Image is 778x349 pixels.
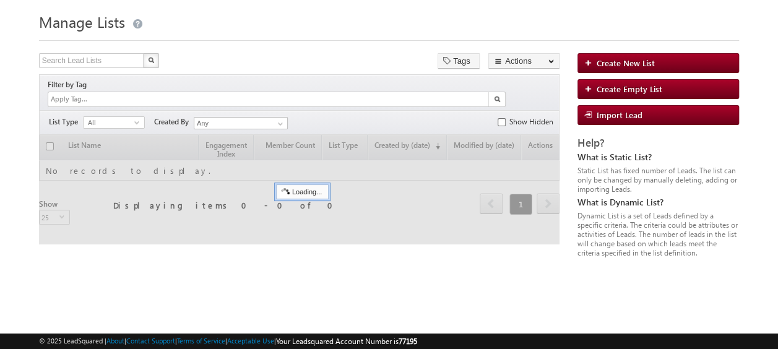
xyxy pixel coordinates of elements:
img: import_icon.png [584,111,597,118]
input: Type to Search [194,117,288,129]
button: Tags [438,53,480,69]
span: © 2025 LeadSquared | | | | | [39,335,417,347]
img: Search [148,57,154,63]
span: All [84,117,134,128]
span: Created By [154,116,194,127]
span: select [134,119,144,125]
a: Terms of Service [177,337,225,345]
div: Help? [577,137,739,149]
img: add_icon.png [584,85,597,92]
a: Acceptable Use [227,337,274,345]
a: Import Lead [577,105,739,125]
span: 77195 [399,337,417,346]
img: Search [494,96,500,102]
span: Manage Lists [39,12,125,32]
input: Apply Tag... [50,94,123,105]
button: Actions [488,53,560,69]
img: add_icon.png [584,59,597,66]
div: Filter by Tag [48,78,91,92]
div: Dynamic List is a set of Leads defined by a specific criteria. The criteria could be attributes o... [577,211,739,257]
span: Create New List [597,58,655,68]
div: Static List has fixed number of Leads. The list can only be changed by manually deleting, adding ... [577,166,739,194]
span: Import Lead [597,110,642,120]
div: What is Dynamic List? [577,197,739,208]
a: About [106,337,124,345]
div: What is Static List? [577,152,739,163]
a: Show All Items [271,118,287,130]
span: List Type [49,116,83,127]
label: Show Hidden [509,116,553,127]
div: Loading... [276,184,329,199]
span: Your Leadsquared Account Number is [276,337,417,346]
a: Contact Support [126,337,175,345]
span: Create Empty List [597,84,662,94]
